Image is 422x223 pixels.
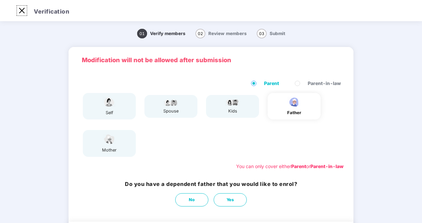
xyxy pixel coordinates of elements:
button: No [175,193,208,206]
div: kids [224,108,241,114]
img: svg+xml;base64,PHN2ZyBpZD0iRmF0aGVyX2ljb24iIHhtbG5zPSJodHRwOi8vd3d3LnczLm9yZy8yMDAwL3N2ZyIgeG1sbn... [286,96,302,108]
span: Verify members [150,31,185,36]
span: Submit [270,31,285,36]
span: No [189,197,195,203]
span: 03 [257,29,267,38]
img: svg+xml;base64,PHN2ZyBpZD0iU3BvdXNlX2ljb24iIHhtbG5zPSJodHRwOi8vd3d3LnczLm9yZy8yMDAwL3N2ZyIgd2lkdG... [101,96,118,108]
span: Review members [208,31,247,36]
img: svg+xml;base64,PHN2ZyB4bWxucz0iaHR0cDovL3d3dy53My5vcmcvMjAwMC9zdmciIHdpZHRoPSI5Ny44OTciIGhlaWdodD... [163,98,179,106]
span: Parent [261,80,282,87]
span: 01 [137,29,147,38]
h3: Do you have a dependent father that you would like to enrol? [125,180,297,188]
div: spouse [163,108,179,114]
img: svg+xml;base64,PHN2ZyB4bWxucz0iaHR0cDovL3d3dy53My5vcmcvMjAwMC9zdmciIHdpZHRoPSI3OS4wMzciIGhlaWdodD... [224,98,241,106]
b: Parent-in-law [310,163,343,169]
div: self [101,110,118,116]
p: Modification will not be allowed after submission [82,55,340,65]
b: Parent [291,163,306,169]
div: mother [101,147,118,154]
button: Yes [214,193,247,206]
div: father [286,110,302,116]
span: 02 [195,29,205,38]
span: Parent-in-law [305,80,343,87]
span: Yes [227,197,234,203]
div: You can only cover either or [236,163,343,170]
img: svg+xml;base64,PHN2ZyB4bWxucz0iaHR0cDovL3d3dy53My5vcmcvMjAwMC9zdmciIHdpZHRoPSI1NCIgaGVpZ2h0PSIzOC... [101,133,118,145]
